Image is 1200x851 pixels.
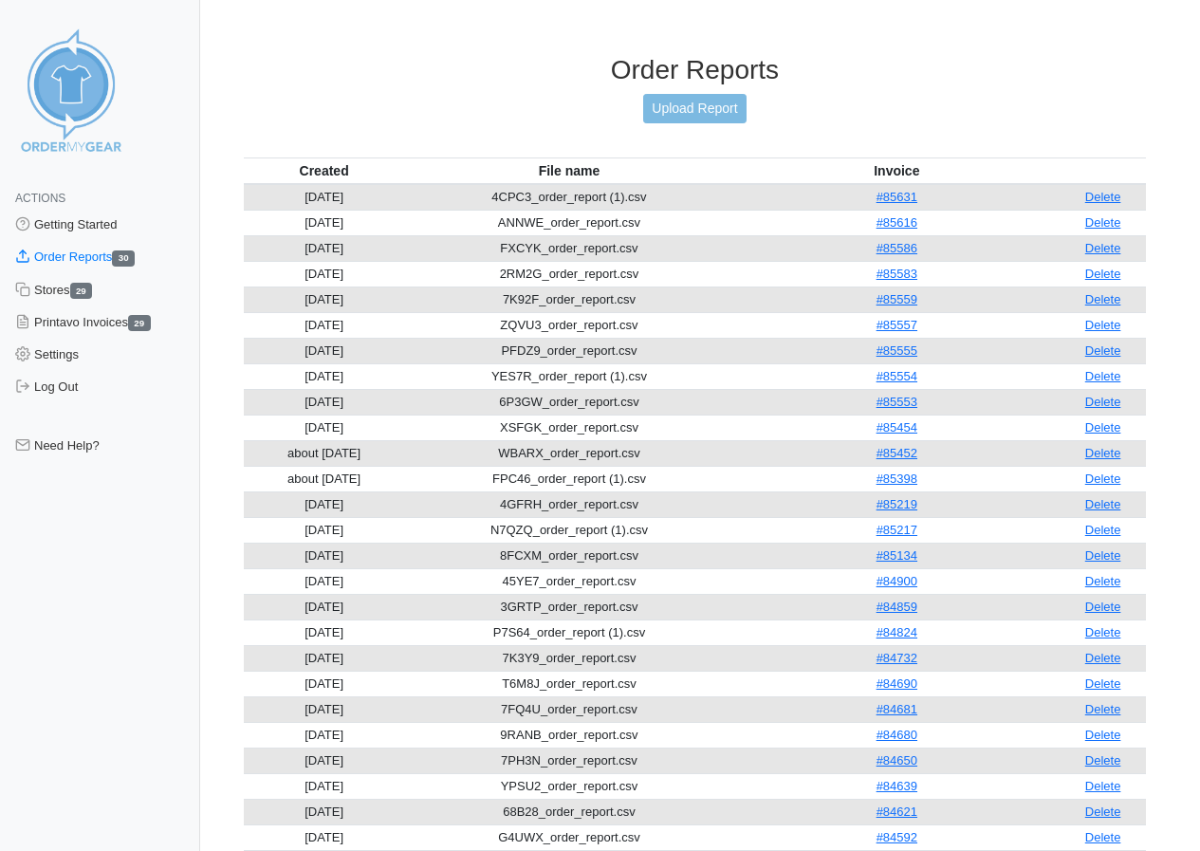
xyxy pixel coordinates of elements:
[877,574,917,588] a: #84900
[244,157,405,184] th: Created
[1085,497,1121,511] a: Delete
[404,824,733,850] td: G4UWX_order_report.csv
[877,805,917,819] a: #84621
[404,773,733,799] td: YPSU2_order_report.csv
[877,548,917,563] a: #85134
[877,779,917,793] a: #84639
[877,318,917,332] a: #85557
[404,620,733,645] td: P7S64_order_report (1).csv
[404,722,733,748] td: 9RANB_order_report.csv
[1085,728,1121,742] a: Delete
[404,568,733,594] td: 45YE7_order_report.csv
[877,343,917,358] a: #85555
[877,830,917,844] a: #84592
[1085,625,1121,639] a: Delete
[1085,267,1121,281] a: Delete
[877,600,917,614] a: #84859
[244,363,405,389] td: [DATE]
[404,312,733,338] td: ZQVU3_order_report.csv
[877,753,917,768] a: #84650
[877,472,917,486] a: #85398
[1085,753,1121,768] a: Delete
[1085,805,1121,819] a: Delete
[15,192,65,205] span: Actions
[877,292,917,306] a: #85559
[1085,651,1121,665] a: Delete
[1085,574,1121,588] a: Delete
[1085,420,1121,435] a: Delete
[643,94,746,123] a: Upload Report
[1085,702,1121,716] a: Delete
[404,235,733,261] td: FXCYK_order_report.csv
[1085,395,1121,409] a: Delete
[1085,190,1121,204] a: Delete
[734,157,1061,184] th: Invoice
[877,215,917,230] a: #85616
[1085,779,1121,793] a: Delete
[1085,830,1121,844] a: Delete
[877,497,917,511] a: #85219
[877,625,917,639] a: #84824
[244,773,405,799] td: [DATE]
[404,287,733,312] td: 7K92F_order_report.csv
[1085,446,1121,460] a: Delete
[404,261,733,287] td: 2RM2G_order_report.csv
[877,446,917,460] a: #85452
[877,395,917,409] a: #85553
[244,210,405,235] td: [DATE]
[404,517,733,543] td: N7QZQ_order_report (1).csv
[404,363,733,389] td: YES7R_order_report (1).csv
[1085,472,1121,486] a: Delete
[244,824,405,850] td: [DATE]
[244,491,405,517] td: [DATE]
[404,696,733,722] td: 7FQ4U_order_report.csv
[244,54,1146,86] h3: Order Reports
[244,312,405,338] td: [DATE]
[244,287,405,312] td: [DATE]
[877,267,917,281] a: #85583
[112,250,135,267] span: 30
[877,369,917,383] a: #85554
[244,748,405,773] td: [DATE]
[1085,292,1121,306] a: Delete
[244,389,405,415] td: [DATE]
[877,523,917,537] a: #85217
[404,466,733,491] td: FPC46_order_report (1).csv
[70,283,93,299] span: 29
[404,157,733,184] th: File name
[244,620,405,645] td: [DATE]
[404,415,733,440] td: XSFGK_order_report.csv
[1085,676,1121,691] a: Delete
[244,440,405,466] td: about [DATE]
[244,671,405,696] td: [DATE]
[404,491,733,517] td: 4GFRH_order_report.csv
[404,210,733,235] td: ANNWE_order_report.csv
[244,338,405,363] td: [DATE]
[244,517,405,543] td: [DATE]
[1085,548,1121,563] a: Delete
[244,645,405,671] td: [DATE]
[128,315,151,331] span: 29
[244,722,405,748] td: [DATE]
[877,728,917,742] a: #84680
[244,696,405,722] td: [DATE]
[877,676,917,691] a: #84690
[404,645,733,671] td: 7K3Y9_order_report.csv
[404,184,733,211] td: 4CPC3_order_report (1).csv
[244,261,405,287] td: [DATE]
[244,594,405,620] td: [DATE]
[404,440,733,466] td: WBARX_order_report.csv
[404,594,733,620] td: 3GRTP_order_report.csv
[404,543,733,568] td: 8FCXM_order_report.csv
[404,748,733,773] td: 7PH3N_order_report.csv
[1085,523,1121,537] a: Delete
[244,799,405,824] td: [DATE]
[244,184,405,211] td: [DATE]
[244,543,405,568] td: [DATE]
[1085,600,1121,614] a: Delete
[244,466,405,491] td: about [DATE]
[404,799,733,824] td: 68B28_order_report.csv
[1085,318,1121,332] a: Delete
[244,415,405,440] td: [DATE]
[1085,215,1121,230] a: Delete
